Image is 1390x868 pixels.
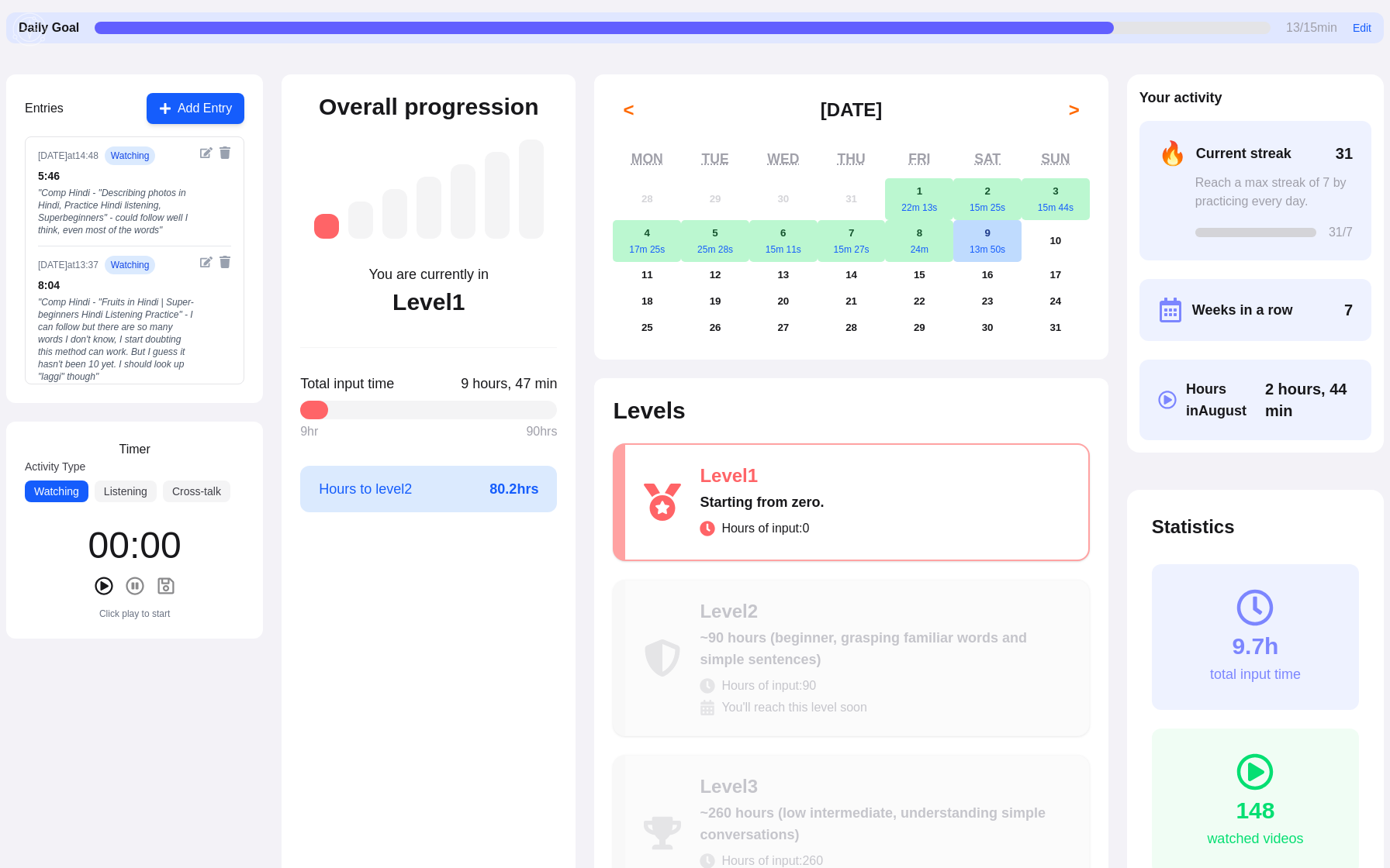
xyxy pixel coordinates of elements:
[1053,185,1058,197] abbr: August 3, 2025
[1286,19,1337,37] span: 13 / 15 min
[953,178,1022,220] button: August 2, 202515m 25s
[613,397,1089,425] h2: Levels
[710,193,721,205] abbr: July 29, 2025
[885,288,953,315] button: August 22, 2025
[1195,174,1353,211] div: Reach a max streak of 7 by practicing every day.
[219,256,231,268] button: Delete entry
[700,599,1070,624] div: Level 2
[982,269,994,281] abbr: August 16, 2025
[917,227,922,239] abbr: August 8, 2025
[641,269,653,281] abbr: August 11, 2025
[1329,223,1353,242] span: 31 /7
[645,227,650,239] abbr: August 4, 2025
[461,373,557,394] span: Click to toggle between decimal and time format
[818,315,886,341] button: August 28, 2025
[710,269,721,281] abbr: August 12, 2025
[1049,322,1061,333] abbr: August 31, 2025
[200,146,213,159] button: Edit entry
[780,227,786,239] abbr: August 6, 2025
[1336,143,1353,164] span: 31
[908,151,930,167] abbr: Friday
[885,201,953,214] div: 22m 13s
[485,152,510,239] div: Level 6: ~1,750 hours (advanced, understanding native media with effort)
[38,296,194,383] div: " Comp Hindi - "Fruits in Hindi | Super-beginners Hindi Listening Practice" - I can follow but th...
[1069,98,1080,122] span: >
[818,220,886,262] button: August 7, 202515m 27s
[1049,235,1061,246] abbr: August 10, 2025
[818,288,886,315] button: August 21, 2025
[712,227,717,239] abbr: August 5, 2025
[1210,663,1301,685] div: total input time
[88,527,182,564] div: 00 : 00
[845,295,857,307] abbr: August 21, 2025
[1022,288,1090,315] button: August 24, 2025
[749,262,818,288] button: August 13, 2025
[914,269,925,281] abbr: August 15, 2025
[641,193,653,205] abbr: July 28, 2025
[25,99,64,118] h3: Entries
[721,677,816,695] span: Hours of input: 90
[982,295,994,307] abbr: August 23, 2025
[953,288,1022,315] button: August 23, 2025
[300,422,318,441] span: 9 hr
[849,227,854,239] abbr: August 7, 2025
[623,98,634,122] span: <
[613,262,681,288] button: August 11, 2025
[701,151,728,167] abbr: Tuesday
[681,288,749,315] button: August 19, 2025
[1022,178,1090,220] button: August 3, 202515m 44s
[314,214,339,239] div: Level 1: Starting from zero.
[319,478,412,500] span: Hours to level 2
[392,288,465,316] div: Level 1
[749,220,818,262] button: August 6, 202515m 11s
[885,243,953,256] div: 24m
[818,178,886,220] button: July 31, 2025
[885,262,953,288] button: August 15, 2025
[818,262,886,288] button: August 14, 2025
[700,491,1069,513] div: Starting from zero.
[1232,632,1278,660] div: 9.7h
[681,220,749,262] button: August 5, 202525m 28s
[1158,139,1187,167] span: 🔥
[721,519,809,538] span: Hours of input: 0
[99,608,170,620] div: Click play to start
[953,243,1022,256] div: 13m 50s
[631,151,663,167] abbr: Monday
[700,463,1069,488] div: Level 1
[451,164,475,239] div: Level 5: ~1,050 hours (high intermediate, understanding most everyday content)
[641,322,653,333] abbr: August 25, 2025
[953,220,1022,262] button: August 9, 202513m 50s
[1022,201,1090,214] div: 15m 44s
[613,288,681,315] button: August 18, 2025
[749,288,818,315] button: August 20, 2025
[163,480,230,502] button: Cross-talk
[613,178,681,220] button: July 28, 2025
[681,178,749,220] button: July 29, 2025
[885,178,953,220] button: August 1, 202522m 13s
[953,315,1022,341] button: August 30, 2025
[681,262,749,288] button: August 12, 2025
[818,243,886,256] div: 15m 27s
[300,373,394,394] span: Total input time
[845,269,857,281] abbr: August 14, 2025
[984,185,990,197] abbr: August 2, 2025
[777,322,789,333] abbr: August 27, 2025
[1344,299,1353,321] span: 7
[1022,315,1090,341] button: August 31, 2025
[613,220,681,262] button: August 4, 202517m 25s
[219,146,231,159] button: Delete entry
[200,256,213,268] button: Edit entry
[1041,151,1070,167] abbr: Sunday
[526,422,557,441] span: 90 hrs
[489,478,538,500] span: 80.2 hrs
[417,177,441,239] div: Level 4: ~525 hours (intermediate, understanding more complex conversations)
[777,295,789,307] abbr: August 20, 2025
[1049,269,1061,281] abbr: August 17, 2025
[1059,95,1090,126] button: >
[845,322,857,333] abbr: August 28, 2025
[681,243,749,256] div: 25m 28s
[838,151,866,167] abbr: Thursday
[700,627,1070,670] div: ~90 hours (beginner, grasping familiar words and simple sentences)
[749,315,818,341] button: August 27, 2025
[38,150,99,162] div: [DATE] at 14:48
